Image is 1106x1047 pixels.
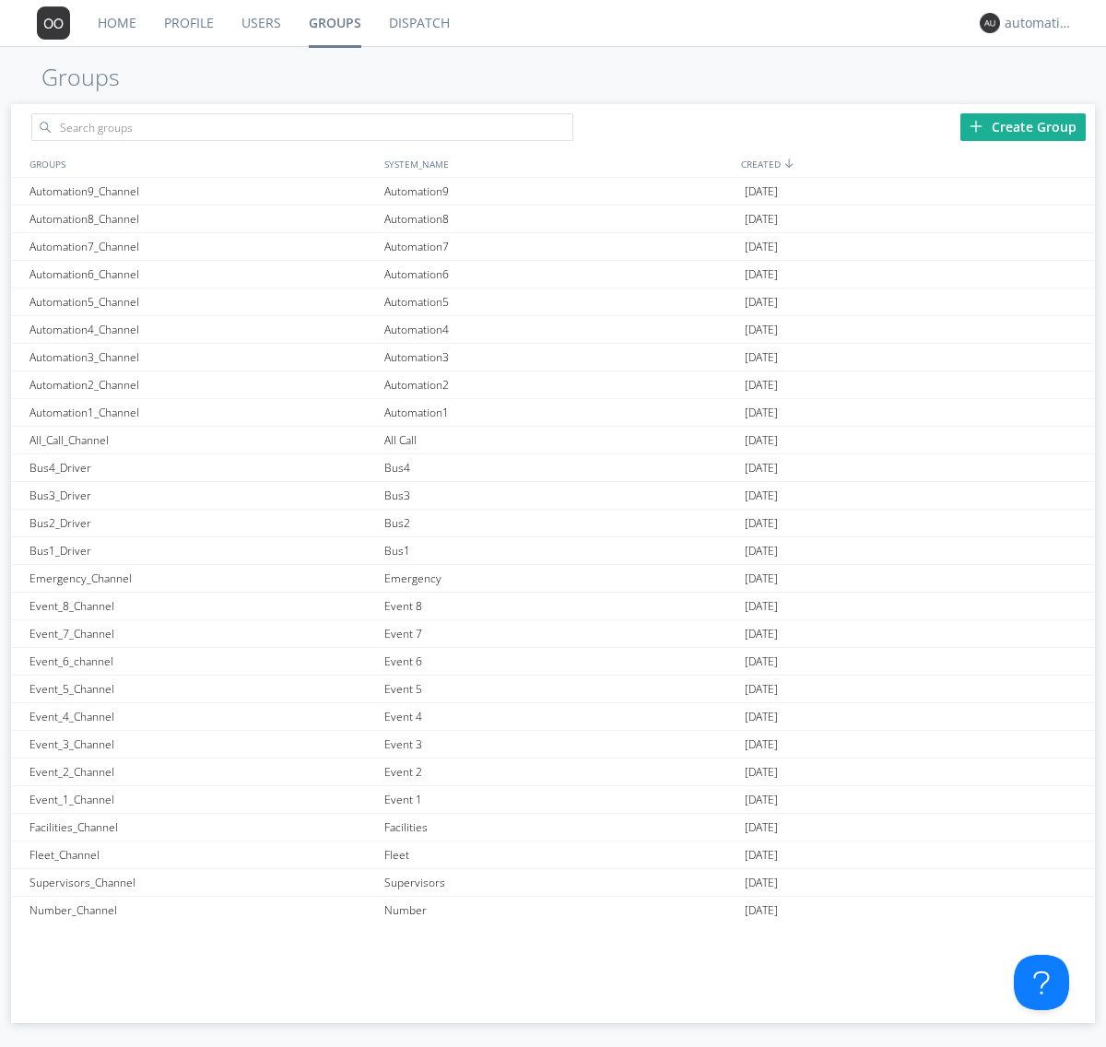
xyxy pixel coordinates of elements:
div: Event 4 [380,703,740,730]
div: Automation9 [380,178,740,205]
a: Automation5_ChannelAutomation5[DATE] [11,288,1095,316]
div: Bus2_Driver [25,510,380,536]
a: Bus4_DriverBus4[DATE] [11,454,1095,482]
span: [DATE] [745,676,778,703]
div: Emergency_Channel [25,565,380,592]
div: SYSTEM_NAME [380,150,736,177]
input: Search groups [31,113,573,141]
a: Automation2_ChannelAutomation2[DATE] [11,371,1095,399]
div: Automation4 [380,316,740,343]
a: Event_1_ChannelEvent 1[DATE] [11,786,1095,814]
div: Event_3_Channel [25,731,380,758]
a: Emergency_ChannelEmergency[DATE] [11,565,1095,593]
iframe: Toggle Customer Support [1014,955,1069,1010]
div: Fleet_Channel [25,841,380,868]
div: automation+dispatcher0014 [1005,14,1074,32]
div: Event 2 [380,759,740,785]
span: [DATE] [745,786,778,814]
div: Event_8_Channel [25,593,380,619]
img: plus.svg [970,120,982,133]
a: Bus3_DriverBus3[DATE] [11,482,1095,510]
span: [DATE] [745,371,778,399]
div: Automation4_Channel [25,316,380,343]
div: Automation1_Channel [25,399,380,426]
span: [DATE] [745,482,778,510]
div: Automation6_Channel [25,261,380,288]
div: Automation1 [380,399,740,426]
span: [DATE] [745,233,778,261]
span: [DATE] [745,593,778,620]
span: [DATE] [745,703,778,731]
div: Automation5 [380,288,740,315]
div: Event 8 [380,593,740,619]
a: Automation3_ChannelAutomation3[DATE] [11,344,1095,371]
div: Event_7_Channel [25,620,380,647]
div: Number_Channel [25,897,380,923]
div: Emergency [380,565,740,592]
a: Automation8_ChannelAutomation8[DATE] [11,206,1095,233]
div: Automation9_Channel [25,178,380,205]
div: Automation7 [380,233,740,260]
a: Automation9_ChannelAutomation9[DATE] [11,178,1095,206]
div: Bus4_Driver [25,454,380,481]
a: Bus2_DriverBus2[DATE] [11,510,1095,537]
a: Automation7_ChannelAutomation7[DATE] [11,233,1095,261]
div: Bus1_Driver [25,537,380,564]
a: Event_6_channelEvent 6[DATE] [11,648,1095,676]
div: Number [380,897,740,923]
a: Event_5_ChannelEvent 5[DATE] [11,676,1095,703]
span: [DATE] [745,510,778,537]
div: Bus3 [380,482,740,509]
span: [DATE] [745,288,778,316]
a: Automation1_ChannelAutomation1[DATE] [11,399,1095,427]
span: [DATE] [745,759,778,786]
div: All Call [380,427,740,453]
a: Event_2_ChannelEvent 2[DATE] [11,759,1095,786]
div: Event 3 [380,731,740,758]
a: Automation4_ChannelAutomation4[DATE] [11,316,1095,344]
a: Event_4_ChannelEvent 4[DATE] [11,703,1095,731]
div: Bus3_Driver [25,482,380,509]
div: Event_2_Channel [25,759,380,785]
img: 373638.png [980,13,1000,33]
span: [DATE] [745,344,778,371]
div: Event 7 [380,620,740,647]
a: Event_7_ChannelEvent 7[DATE] [11,620,1095,648]
a: Supervisors_ChannelSupervisors[DATE] [11,869,1095,897]
div: Supervisors [380,869,740,896]
span: [DATE] [745,841,778,869]
div: Automation3_Channel [25,344,380,371]
span: [DATE] [745,897,778,924]
div: GROUPS [25,150,375,177]
img: 373638.png [37,6,70,40]
span: [DATE] [745,178,778,206]
span: [DATE] [745,537,778,565]
div: Automation7_Channel [25,233,380,260]
div: Automation3 [380,344,740,371]
div: Automation2 [380,371,740,398]
a: All_Call_ChannelAll Call[DATE] [11,427,1095,454]
div: Automation6 [380,261,740,288]
div: Event 5 [380,676,740,702]
span: [DATE] [745,261,778,288]
div: Facilities_Channel [25,814,380,841]
div: Fleet [380,841,740,868]
a: Number_ChannelNumber[DATE] [11,897,1095,924]
span: [DATE] [745,316,778,344]
span: [DATE] [745,427,778,454]
span: [DATE] [745,814,778,841]
div: Event_4_Channel [25,703,380,730]
div: Event_5_Channel [25,676,380,702]
a: Fleet_ChannelFleet[DATE] [11,841,1095,869]
a: Event_3_ChannelEvent 3[DATE] [11,731,1095,759]
span: [DATE] [745,565,778,593]
span: [DATE] [745,648,778,676]
div: Create Group [960,113,1086,141]
span: [DATE] [745,620,778,648]
div: Event_1_Channel [25,786,380,813]
a: Bus1_DriverBus1[DATE] [11,537,1095,565]
a: Event_8_ChannelEvent 8[DATE] [11,593,1095,620]
span: [DATE] [745,731,778,759]
div: Bus2 [380,510,740,536]
div: Bus4 [380,454,740,481]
